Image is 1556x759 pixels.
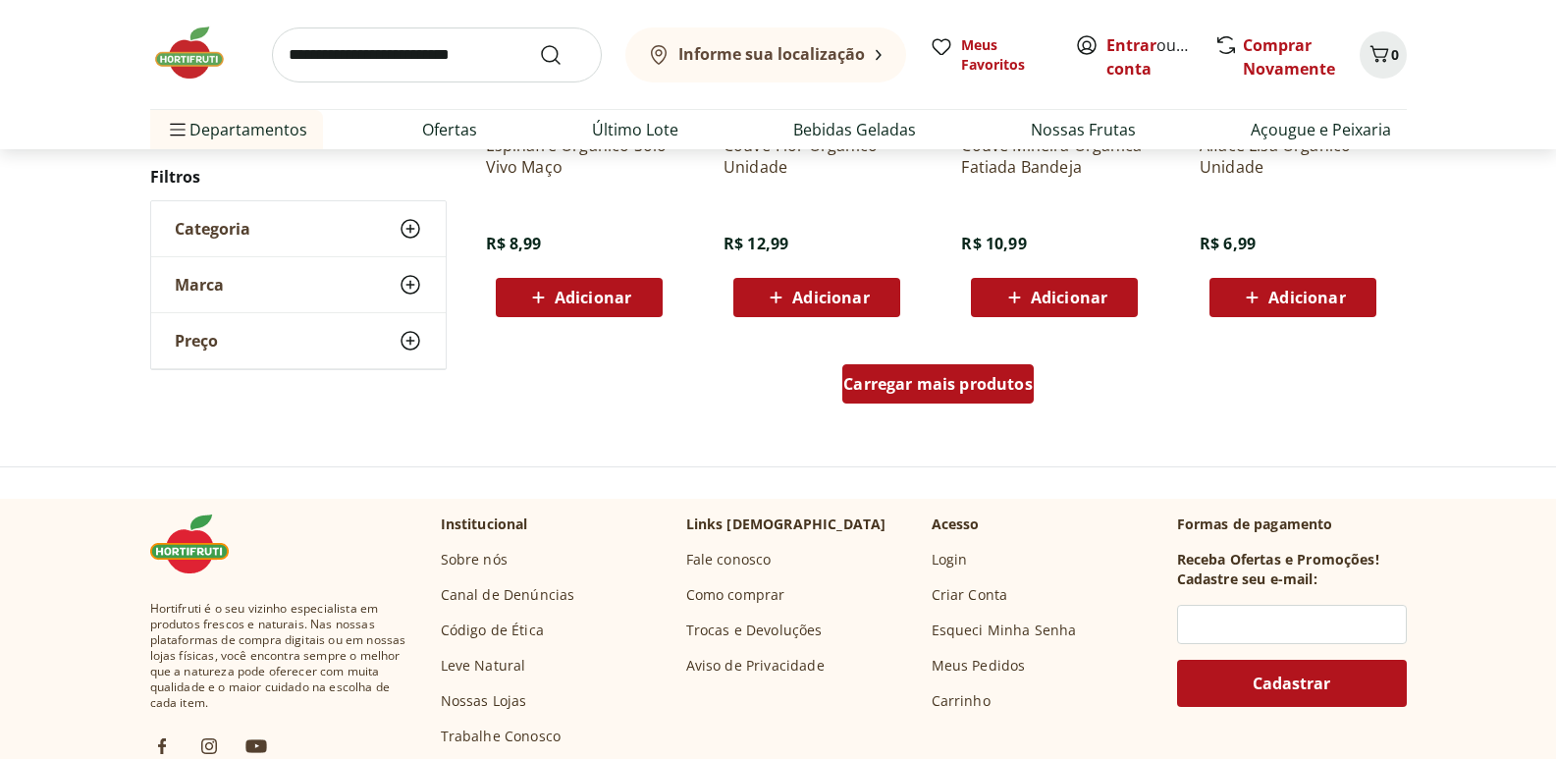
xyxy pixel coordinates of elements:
a: Código de Ética [441,621,544,640]
a: Alface Lisa Orgânico Unidade [1200,135,1386,178]
button: Menu [166,106,189,153]
span: Carregar mais produtos [843,376,1033,392]
img: ig [197,734,221,758]
a: Último Lote [592,118,678,141]
a: Como comprar [686,585,785,605]
img: Hortifruti [150,515,248,573]
a: Meus Favoritos [930,35,1051,75]
a: Couve Mineira Orgânica Fatiada Bandeja [961,135,1148,178]
a: Aviso de Privacidade [686,656,825,676]
a: Nossas Frutas [1031,118,1136,141]
a: Açougue e Peixaria [1251,118,1391,141]
img: Hortifruti [150,24,248,82]
button: Carrinho [1360,31,1407,79]
a: Canal de Denúncias [441,585,575,605]
a: Couve-Flor Orgânico Unidade [724,135,910,178]
button: Adicionar [971,278,1138,317]
button: Preço [151,313,446,368]
span: ou [1106,33,1194,81]
p: Acesso [932,515,980,534]
span: R$ 8,99 [486,233,542,254]
h2: Filtros [150,157,447,196]
p: Institucional [441,515,528,534]
span: Cadastrar [1253,676,1330,691]
a: Trocas e Devoluções [686,621,823,640]
b: Informe sua localização [678,43,865,65]
span: Marca [175,275,224,295]
button: Adicionar [733,278,900,317]
a: Sobre nós [441,550,508,569]
a: Espinafre Orgânico Solo Vivo Maço [486,135,672,178]
h3: Receba Ofertas e Promoções! [1177,550,1379,569]
p: Formas de pagamento [1177,515,1407,534]
span: Hortifruti é o seu vizinho especialista em produtos frescos e naturais. Nas nossas plataformas de... [150,601,409,711]
a: Leve Natural [441,656,526,676]
button: Submit Search [539,43,586,67]
span: R$ 10,99 [961,233,1026,254]
span: Adicionar [555,290,631,305]
button: Marca [151,257,446,312]
span: 0 [1391,45,1399,64]
a: Carrinho [932,691,991,711]
h3: Cadastre seu e-mail: [1177,569,1317,589]
span: R$ 12,99 [724,233,788,254]
a: Login [932,550,968,569]
img: fb [150,734,174,758]
span: Adicionar [792,290,869,305]
a: Entrar [1106,34,1156,56]
img: ytb [244,734,268,758]
a: Esqueci Minha Senha [932,621,1077,640]
a: Ofertas [422,118,477,141]
button: Adicionar [496,278,663,317]
a: Fale conosco [686,550,772,569]
span: R$ 6,99 [1200,233,1256,254]
a: Trabalhe Conosco [441,727,562,746]
button: Informe sua localização [625,27,906,82]
a: Comprar Novamente [1243,34,1335,80]
a: Nossas Lojas [441,691,527,711]
button: Adicionar [1209,278,1376,317]
span: Adicionar [1031,290,1107,305]
span: Categoria [175,219,250,239]
a: Criar conta [1106,34,1214,80]
a: Criar Conta [932,585,1008,605]
button: Cadastrar [1177,660,1407,707]
span: Adicionar [1268,290,1345,305]
button: Categoria [151,201,446,256]
p: Links [DEMOGRAPHIC_DATA] [686,515,886,534]
input: search [272,27,602,82]
span: Preço [175,331,218,351]
a: Bebidas Geladas [793,118,916,141]
a: Meus Pedidos [932,656,1026,676]
a: Carregar mais produtos [842,364,1034,411]
span: Meus Favoritos [961,35,1051,75]
span: Departamentos [166,106,307,153]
